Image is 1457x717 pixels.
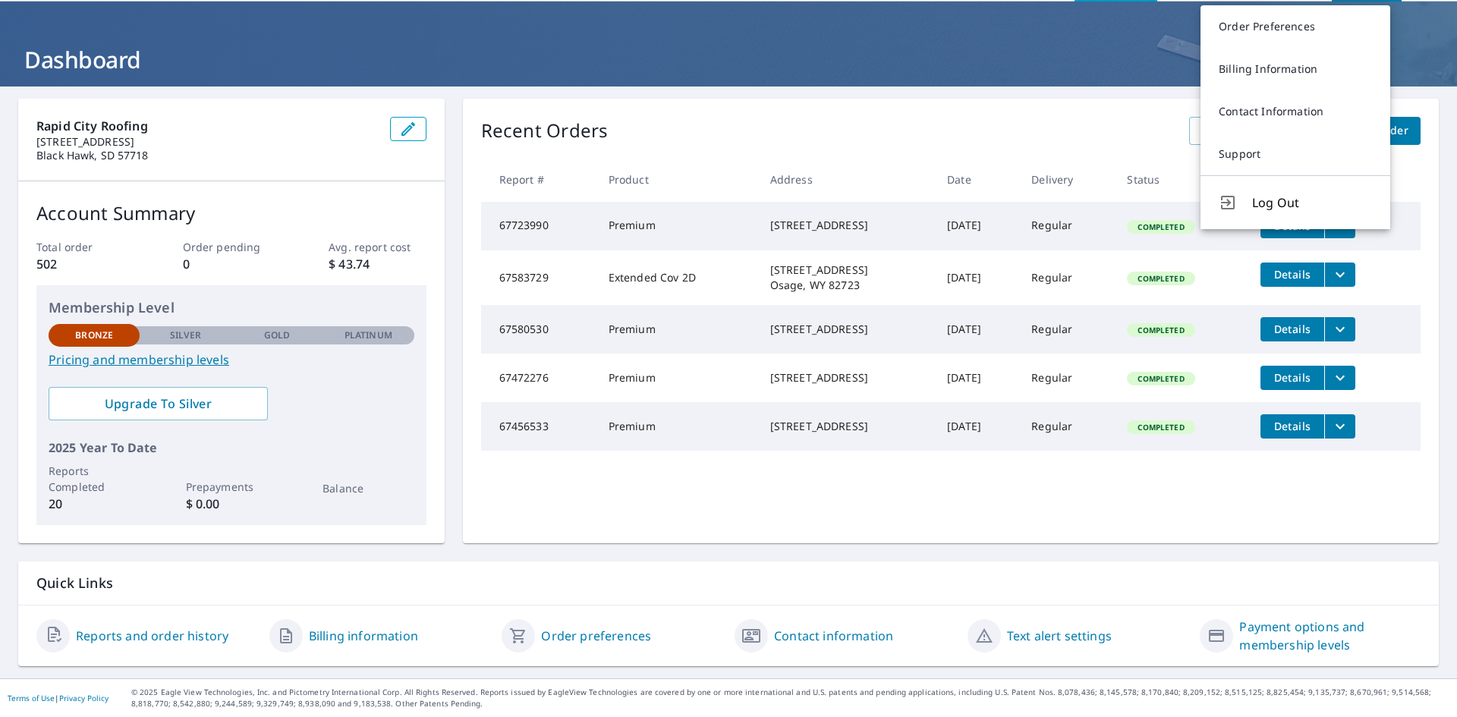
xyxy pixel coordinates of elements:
td: 67456533 [481,402,596,451]
div: [STREET_ADDRESS] [770,218,923,233]
p: Total order [36,239,134,255]
a: Contact information [774,627,893,645]
th: Product [596,157,758,202]
a: Upgrade To Silver [49,387,268,420]
p: 2025 Year To Date [49,439,414,457]
span: Details [1270,419,1315,433]
td: Regular [1019,354,1115,402]
p: Avg. report cost [329,239,426,255]
p: 20 [49,495,140,513]
span: Completed [1128,422,1193,432]
td: [DATE] [935,402,1019,451]
p: 0 [183,255,280,273]
td: Premium [596,202,758,250]
p: Bronze [75,329,113,342]
p: [STREET_ADDRESS] [36,135,378,149]
th: Report # [481,157,596,202]
th: Address [758,157,935,202]
p: $ 43.74 [329,255,426,273]
a: Pricing and membership levels [49,351,414,369]
span: Upgrade To Silver [61,395,256,412]
span: Completed [1128,222,1193,232]
p: Gold [264,329,290,342]
p: Balance [323,480,414,496]
td: Regular [1019,402,1115,451]
td: 67472276 [481,354,596,402]
th: Delivery [1019,157,1115,202]
span: Completed [1128,273,1193,284]
span: Completed [1128,325,1193,335]
a: Reports and order history [76,627,228,645]
p: 502 [36,255,134,273]
a: Billing Information [1201,48,1390,90]
button: filesDropdownBtn-67580530 [1324,317,1355,341]
th: Date [935,157,1019,202]
button: detailsBtn-67472276 [1260,366,1324,390]
span: Details [1270,370,1315,385]
div: [STREET_ADDRESS] Osage, WY 82723 [770,263,923,293]
p: Prepayments [186,479,277,495]
td: Regular [1019,305,1115,354]
td: Premium [596,305,758,354]
td: Regular [1019,202,1115,250]
div: [STREET_ADDRESS] [770,322,923,337]
a: View All Orders [1189,117,1297,145]
h1: Dashboard [18,44,1439,75]
p: Account Summary [36,200,426,227]
a: Billing information [309,627,418,645]
button: detailsBtn-67456533 [1260,414,1324,439]
a: Contact Information [1201,90,1390,133]
button: filesDropdownBtn-67583729 [1324,263,1355,287]
p: $ 0.00 [186,495,277,513]
p: Black Hawk, SD 57718 [36,149,378,162]
a: Text alert settings [1007,627,1112,645]
span: Details [1270,267,1315,281]
p: Order pending [183,239,280,255]
button: detailsBtn-67583729 [1260,263,1324,287]
span: Details [1270,322,1315,336]
a: Order preferences [541,627,651,645]
td: 67583729 [481,250,596,305]
td: Regular [1019,250,1115,305]
p: Silver [170,329,202,342]
p: Membership Level [49,297,414,318]
a: Order Preferences [1201,5,1390,48]
td: 67723990 [481,202,596,250]
a: Support [1201,133,1390,175]
td: Premium [596,402,758,451]
button: filesDropdownBtn-67456533 [1324,414,1355,439]
p: Rapid City Roofing [36,117,378,135]
p: © 2025 Eagle View Technologies, Inc. and Pictometry International Corp. All Rights Reserved. Repo... [131,687,1449,709]
a: Terms of Use [8,693,55,703]
td: Premium [596,354,758,402]
p: | [8,693,109,703]
span: Log Out [1252,193,1372,212]
a: Payment options and membership levels [1239,618,1421,654]
td: [DATE] [935,202,1019,250]
div: [STREET_ADDRESS] [770,370,923,385]
a: Privacy Policy [59,693,109,703]
button: Log Out [1201,175,1390,229]
p: Quick Links [36,574,1421,593]
p: Platinum [345,329,392,342]
p: Recent Orders [481,117,609,145]
td: Extended Cov 2D [596,250,758,305]
p: Reports Completed [49,463,140,495]
td: 67580530 [481,305,596,354]
button: detailsBtn-67580530 [1260,317,1324,341]
td: [DATE] [935,250,1019,305]
span: Completed [1128,373,1193,384]
div: [STREET_ADDRESS] [770,419,923,434]
td: [DATE] [935,305,1019,354]
th: Status [1115,157,1248,202]
button: filesDropdownBtn-67472276 [1324,366,1355,390]
td: [DATE] [935,354,1019,402]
